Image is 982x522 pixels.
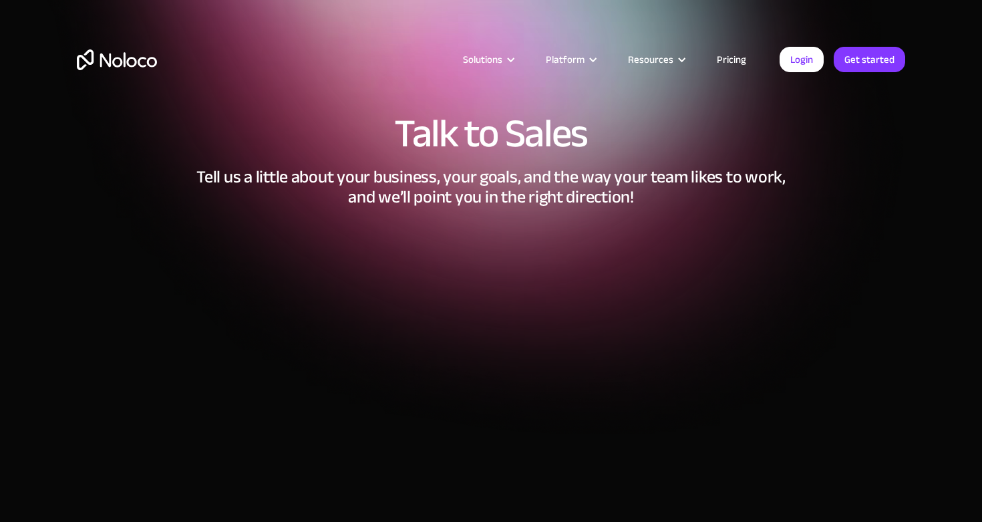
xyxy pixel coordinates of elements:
[700,51,763,68] a: Pricing
[529,51,611,68] div: Platform
[463,51,502,68] div: Solutions
[546,51,585,68] div: Platform
[446,51,529,68] div: Solutions
[834,47,905,72] a: Get started
[628,51,673,68] div: Resources
[77,114,905,154] h1: Talk to Sales
[77,49,157,70] a: home
[611,51,700,68] div: Resources
[77,167,905,207] h2: Tell us a little about your business, your goals, and the way your team likes to work, and we’ll ...
[780,47,824,72] a: Login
